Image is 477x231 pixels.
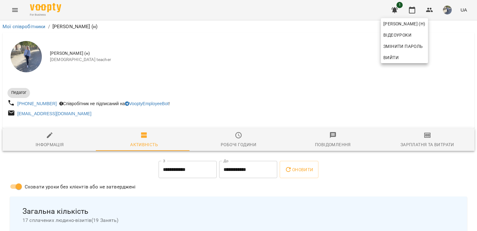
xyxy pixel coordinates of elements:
[383,31,411,39] span: Відеоуроки
[381,29,414,41] a: Відеоуроки
[383,54,399,61] span: Вийти
[381,41,428,52] a: Змінити пароль
[381,52,428,63] button: Вийти
[383,20,425,28] span: [PERSON_NAME] (н)
[381,18,428,29] a: [PERSON_NAME] (н)
[383,43,425,50] span: Змінити пароль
